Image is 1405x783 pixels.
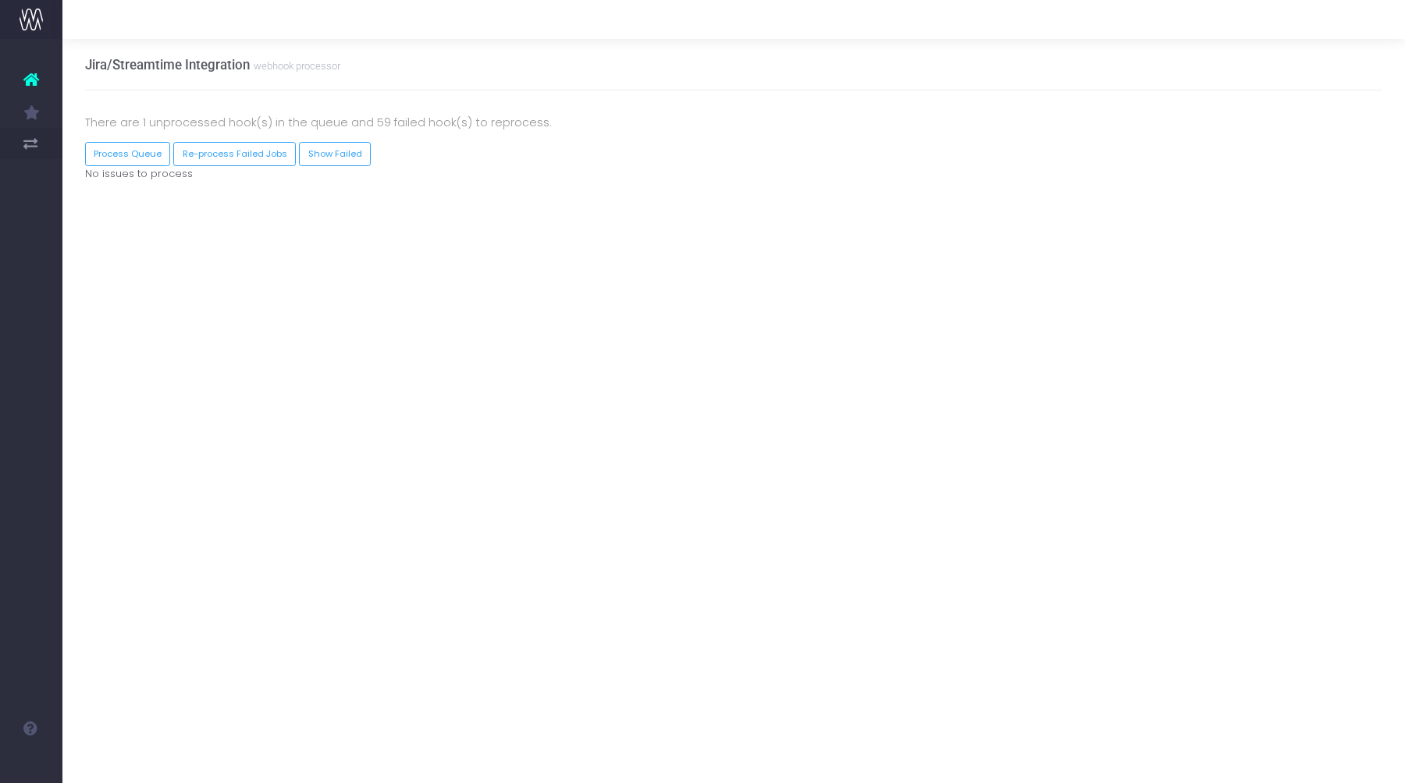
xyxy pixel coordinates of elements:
button: Process Queue [85,142,171,166]
button: Re-process Failed Jobs [173,142,296,166]
a: Show Failed [299,142,371,166]
h3: Jira/Streamtime Integration [85,57,340,73]
small: webhook processor [250,57,340,73]
img: images/default_profile_image.png [20,752,43,775]
div: No issues to process [73,166,1395,182]
p: There are 1 unprocessed hook(s) in the queue and 59 failed hook(s) to reprocess. [85,113,1383,132]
